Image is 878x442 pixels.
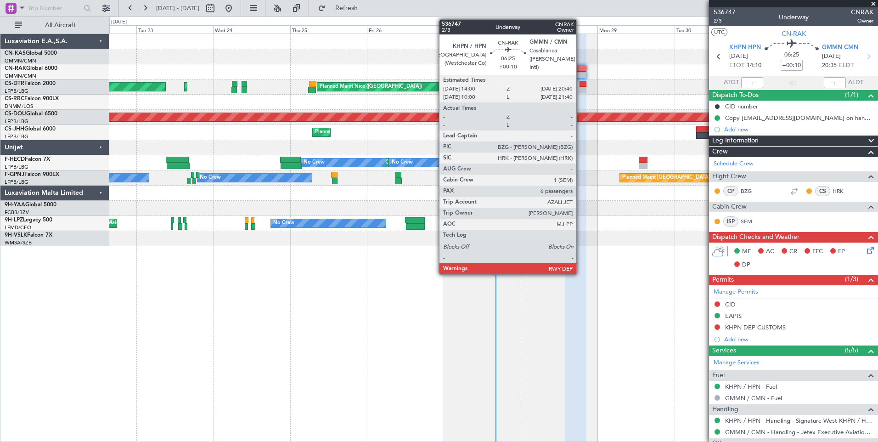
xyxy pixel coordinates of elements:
div: Add new [724,125,873,133]
span: ETOT [729,61,744,70]
div: KHPN DEP CUSTOMS [725,323,786,331]
span: Dispatch To-Dos [712,90,759,101]
span: F-HECD [5,157,25,162]
span: Services [712,346,736,356]
span: Dispatch Checks and Weather [712,232,799,243]
a: LFMD/CEQ [5,224,31,231]
div: Planned Maint [GEOGRAPHIC_DATA] ([GEOGRAPHIC_DATA]) [622,171,767,185]
a: LFPB/LBG [5,118,28,125]
input: Trip Number [28,1,81,15]
a: CN-KASGlobal 5000 [5,51,57,56]
div: ISP [723,216,738,227]
div: Planned Maint Sofia [187,80,234,94]
span: KHPN HPN [729,43,761,52]
span: CS-RRC [5,96,24,102]
span: [DATE] [729,52,748,61]
div: Planned Maint [GEOGRAPHIC_DATA] ([GEOGRAPHIC_DATA]) [315,125,460,139]
a: GMMN/CMN [5,73,36,79]
span: Leg Information [712,136,759,146]
span: ATOT [724,78,739,87]
div: Underway [779,12,809,22]
div: CID number [725,102,758,110]
a: GMMN / CMN - Handling - Jetex Executive Aviation [GEOGRAPHIC_DATA] GMMN / CMN [725,428,873,436]
a: LFPB/LBG [5,88,28,95]
div: Copy [EMAIL_ADDRESS][DOMAIN_NAME] on handling requests [725,114,873,122]
span: 14:10 [747,61,761,70]
span: CN-RAK [5,66,26,71]
div: [DATE] [111,18,127,26]
a: CS-JHHGlobal 6000 [5,126,56,132]
span: [DATE] [822,52,841,61]
span: CS-JHH [5,126,24,132]
a: KHPN / HPN - Handling - Signature West KHPN / HPN [725,417,873,425]
span: 9H-VSLK [5,232,27,238]
a: F-HECDFalcon 7X [5,157,50,162]
span: ALDT [848,78,863,87]
span: ELDT [839,61,854,70]
span: CS-DOU [5,111,26,117]
a: Schedule Crew [714,159,754,169]
button: Refresh [314,1,369,16]
span: F-GPNJ [5,172,24,177]
div: Tue 30 [675,25,751,34]
span: [DATE] - [DATE] [156,4,199,12]
span: MF [742,247,751,256]
a: F-GPNJFalcon 900EX [5,172,59,177]
a: CS-DOUGlobal 6500 [5,111,57,117]
div: Mon 29 [597,25,674,34]
a: LFPB/LBG [5,179,28,186]
div: Wed 24 [213,25,290,34]
a: Manage Services [714,358,760,368]
div: CID [725,300,736,308]
div: No Crew [392,156,413,170]
span: AC [766,247,774,256]
div: Thu 25 [290,25,367,34]
span: (5/5) [845,346,858,355]
a: LFPB/LBG [5,133,28,140]
div: Add new [724,335,873,343]
button: All Aircraft [10,18,100,33]
div: CS [815,186,830,196]
div: CP [723,186,738,196]
a: BZG [741,187,761,195]
div: No Crew [304,156,325,170]
a: CS-DTRFalcon 2000 [5,81,56,86]
span: CN-RAK [782,29,806,39]
span: FP [838,247,845,256]
span: Permits [712,275,734,285]
div: EAPIS [725,312,742,320]
span: Handling [712,404,738,415]
div: Sun 28 [521,25,597,34]
span: 2/3 [714,17,736,25]
span: FFC [812,247,823,256]
a: WMSA/SZB [5,239,32,246]
span: CS-DTR [5,81,24,86]
div: Fri 26 [367,25,444,34]
span: Cabin Crew [712,202,747,212]
a: CS-RRCFalcon 900LX [5,96,59,102]
div: Sat 27 [444,25,521,34]
div: Planned Maint Nice ([GEOGRAPHIC_DATA]) [320,80,422,94]
span: 06:25 [784,51,799,60]
a: CN-RAKGlobal 6000 [5,66,57,71]
button: UTC [711,28,727,36]
a: GMMN / CMN - Fuel [725,394,782,402]
span: Crew [712,147,728,157]
span: CN-KAS [5,51,26,56]
span: CNRAK [851,7,873,17]
span: Refresh [327,5,366,11]
span: 9H-YAA [5,202,25,208]
div: Tue 23 [136,25,213,34]
a: 9H-LPZLegacy 500 [5,217,52,223]
span: DP [742,261,750,270]
a: KHPN / HPN - Fuel [725,383,777,391]
a: 9H-VSLKFalcon 7X [5,232,52,238]
span: Fuel [712,370,725,381]
a: Manage Permits [714,288,758,297]
span: Flight Crew [712,171,746,182]
a: SEM [741,217,761,226]
div: No Crew [200,171,221,185]
span: Owner [851,17,873,25]
span: (1/3) [845,274,858,284]
span: 20:35 [822,61,837,70]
